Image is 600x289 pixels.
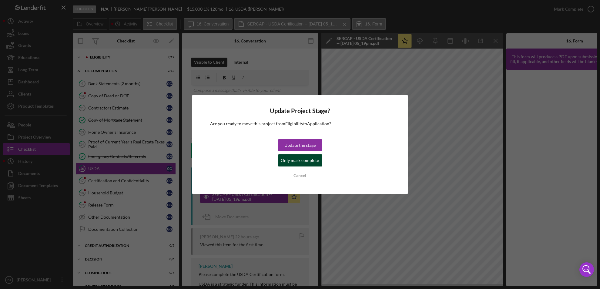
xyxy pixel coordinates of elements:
h4: Update Project Stage? [210,107,390,114]
div: Only mark complete [281,154,319,166]
button: Cancel [278,170,322,182]
button: Update the stage [278,139,322,151]
div: Cancel [294,170,307,182]
div: Open Intercom Messenger [579,262,594,277]
button: Only mark complete [278,154,322,166]
p: Are you ready to move this project from Eligibility to Application ? [210,120,390,127]
div: Update the stage [284,139,316,151]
